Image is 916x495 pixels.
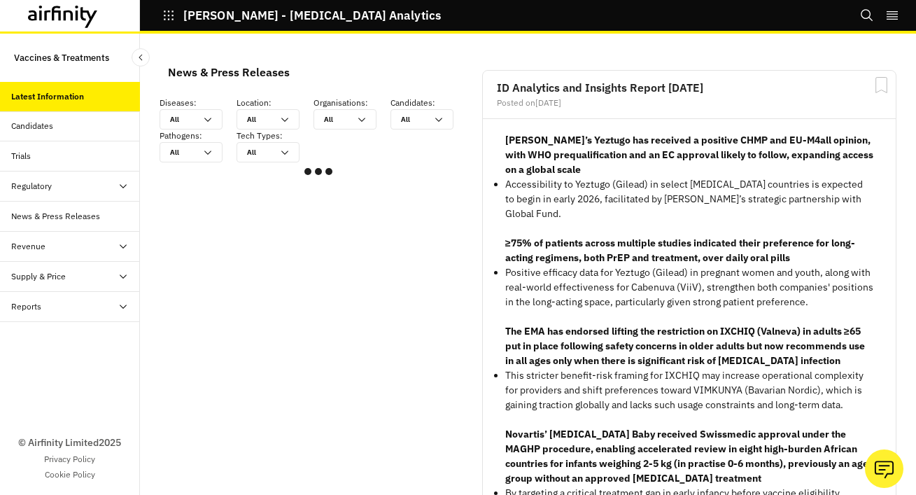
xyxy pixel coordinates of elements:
p: Organisations : [313,97,390,109]
a: Privacy Policy [44,453,95,466]
p: Pathogens : [160,130,237,142]
div: Latest Information [11,90,84,103]
div: Supply & Price [11,270,66,283]
strong: [PERSON_NAME]’s Yeztugo has received a positive CHMP and EU-M4all opinion, with WHO prequalificat... [505,134,873,176]
button: Ask our analysts [865,449,903,488]
div: Reports [11,300,41,313]
div: Candidates [11,120,53,132]
p: Accessibility to Yeztugo (Gilead) in select [MEDICAL_DATA] countries is expected to begin in earl... [505,177,873,221]
button: [PERSON_NAME] - [MEDICAL_DATA] Analytics [162,4,441,27]
strong: ≥75% of patients across multiple studies indicated their preference for long-acting regimens, bot... [505,237,855,264]
svg: Bookmark Report [873,76,890,94]
div: Posted on [DATE] [497,99,882,107]
div: Revenue [11,240,45,253]
div: News & Press Releases [11,210,100,223]
p: Tech Types : [237,130,313,142]
div: Trials [11,150,31,162]
h2: ID Analytics and Insights Report [DATE] [497,82,882,93]
p: Candidates : [390,97,467,109]
p: This stricter benefit-risk framing for IXCHIQ may increase operational complexity for providers a... [505,368,873,412]
p: Location : [237,97,313,109]
button: Search [860,4,874,27]
strong: The EMA has endorsed lifting the restriction on IXCHIQ (Valneva) in adults ≥65 put in place follo... [505,325,865,367]
p: © Airfinity Limited 2025 [18,435,121,450]
p: Positive efficacy data for Yeztugo (Gilead) in pregnant women and youth, along with real-world ef... [505,265,873,309]
strong: Novartis’ [MEDICAL_DATA] Baby received Swissmedic approval under the MAGHP procedure, enabling ac... [505,428,868,484]
p: [PERSON_NAME] - [MEDICAL_DATA] Analytics [183,9,441,22]
p: Vaccines & Treatments [14,45,109,71]
a: Cookie Policy [45,468,95,481]
div: Regulatory [11,180,52,193]
div: News & Press Releases [168,62,290,83]
p: Diseases : [160,97,237,109]
button: Close Sidebar [132,48,150,67]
